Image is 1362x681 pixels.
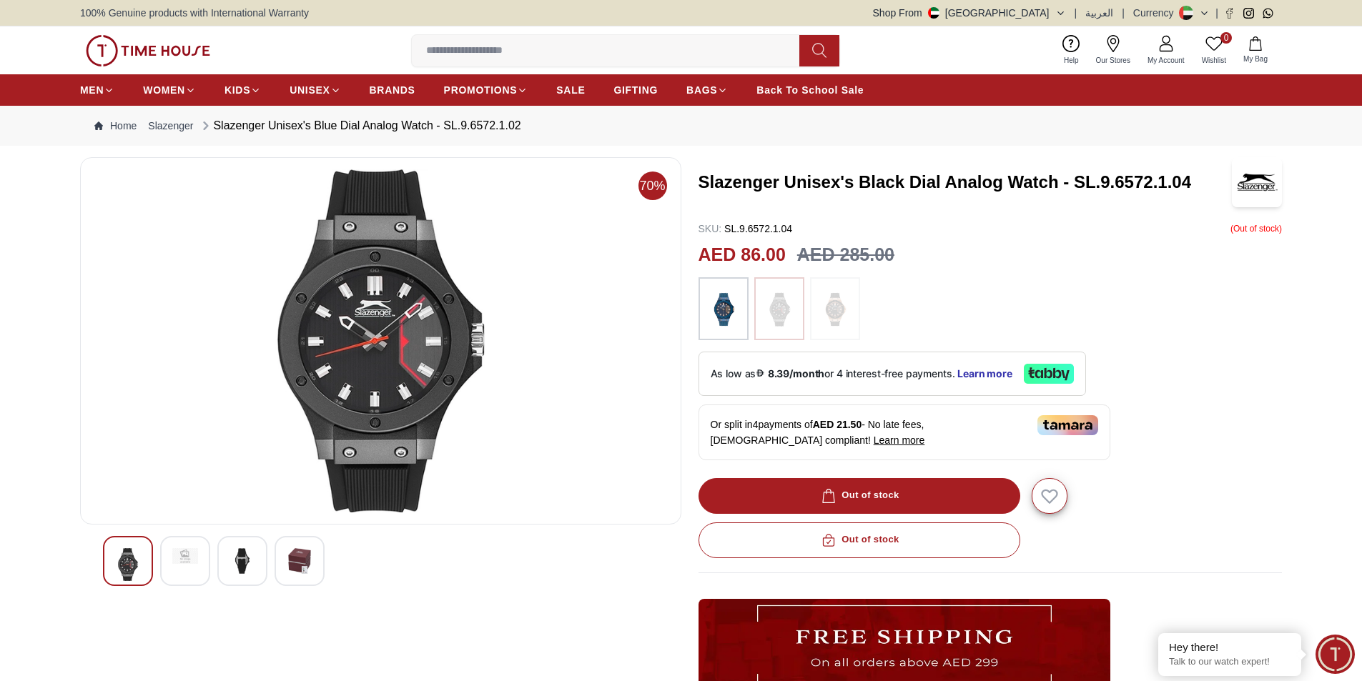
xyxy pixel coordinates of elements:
a: BAGS [686,77,728,103]
span: AED 21.50 [813,419,862,430]
span: | [1122,6,1125,20]
span: PROMOTIONS [444,83,518,97]
img: United Arab Emirates [928,7,939,19]
span: | [1215,6,1218,20]
a: PROMOTIONS [444,77,528,103]
span: Back To School Sale [756,83,864,97]
a: BRANDS [370,77,415,103]
a: GIFTING [613,77,658,103]
img: ... [86,35,210,66]
img: Slazenger Unisex's Blue Dial Analog Watch - SL.9.6572.1.02 [115,548,141,581]
span: BRANDS [370,83,415,97]
h3: AED 285.00 [797,242,894,269]
span: Wishlist [1196,55,1232,66]
a: WOMEN [143,77,196,103]
div: Currency [1133,6,1180,20]
img: ... [706,284,741,333]
span: | [1075,6,1077,20]
a: 0Wishlist [1193,32,1235,69]
span: GIFTING [613,83,658,97]
div: Chat Widget [1316,635,1355,674]
button: العربية [1085,6,1113,20]
span: 0 [1220,32,1232,44]
a: Help [1055,32,1087,69]
span: My Account [1142,55,1190,66]
span: WOMEN [143,83,185,97]
span: 100% Genuine products with International Warranty [80,6,309,20]
a: SALE [556,77,585,103]
p: Talk to our watch expert! [1169,656,1291,668]
span: My Bag [1238,54,1273,64]
a: MEN [80,77,114,103]
span: SALE [556,83,585,97]
img: Tamara [1037,415,1098,435]
a: UNISEX [290,77,340,103]
img: Slazenger Unisex's Black Dial Analog Watch - SL.9.6572.1.04 [1232,157,1282,207]
span: MEN [80,83,104,97]
button: Shop From[GEOGRAPHIC_DATA] [873,6,1066,20]
h2: AED 86.00 [699,242,786,269]
h3: Slazenger Unisex's Black Dial Analog Watch - SL.9.6572.1.04 [699,171,1233,194]
img: Slazenger Unisex's Blue Dial Analog Watch - SL.9.6572.1.02 [287,548,312,574]
a: Facebook [1224,8,1235,19]
button: My Bag [1235,34,1276,67]
span: BAGS [686,83,717,97]
a: Our Stores [1087,32,1139,69]
span: 70% [638,172,667,200]
div: Or split in 4 payments of - No late fees, [DEMOGRAPHIC_DATA] compliant! [699,404,1110,460]
a: Back To School Sale [756,77,864,103]
span: Our Stores [1090,55,1136,66]
span: Learn more [874,434,925,446]
img: Slazenger Unisex's Blue Dial Analog Watch - SL.9.6572.1.02 [92,169,669,512]
span: KIDS [224,83,250,97]
a: Slazenger [148,119,193,133]
img: Slazenger Unisex's Blue Dial Analog Watch - SL.9.6572.1.02 [230,548,255,574]
span: SKU : [699,223,722,234]
p: ( Out of stock ) [1230,222,1282,236]
a: Instagram [1243,8,1254,19]
div: Slazenger Unisex's Blue Dial Analog Watch - SL.9.6572.1.02 [199,117,520,134]
img: ... [817,284,853,333]
img: ... [761,284,797,333]
img: Slazenger Unisex's Blue Dial Analog Watch - SL.9.6572.1.02 [172,548,198,564]
a: Home [94,119,137,133]
div: Hey there! [1169,640,1291,655]
span: Help [1058,55,1085,66]
p: SL.9.6572.1.04 [699,222,793,236]
a: Whatsapp [1263,8,1273,19]
a: KIDS [224,77,261,103]
nav: Breadcrumb [80,106,1282,146]
span: UNISEX [290,83,330,97]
